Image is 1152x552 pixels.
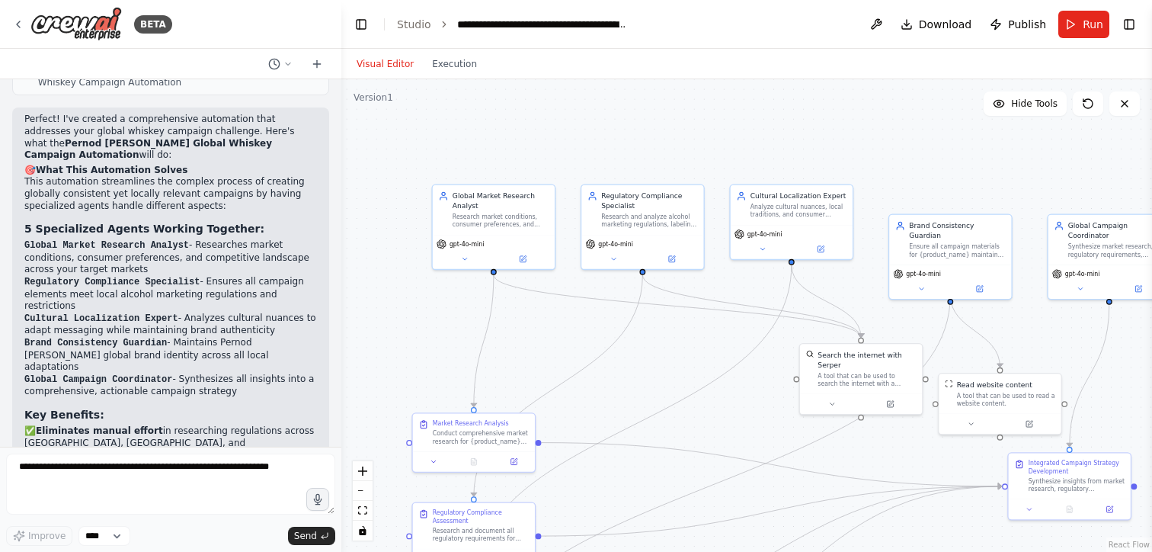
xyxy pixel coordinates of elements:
strong: What This Automation Solves [36,165,187,175]
code: Global Market Research Analyst [24,240,189,251]
button: Click to speak your automation idea [306,488,329,511]
button: Open in side panel [862,398,918,410]
div: BETA [134,15,172,34]
li: - Maintains Pernod [PERSON_NAME] global brand identity across all local adaptations [24,337,317,374]
button: Show right sidebar [1118,14,1140,35]
div: Global Market Research Analyst [453,191,549,211]
li: - Analyzes cultural nuances to adapt messaging while maintaining brand authenticity [24,313,317,337]
a: Studio [397,18,431,30]
g: Edge from ad5fa1ce-6c22-48b7-9da1-2c2e0a1bfd60 to 942bc60c-6537-4024-87e7-f453e04833a2 [786,265,866,338]
div: A tool that can be used to search the internet with a search_query. Supports different search typ... [818,372,916,388]
p: This automation streamlines the complex process of creating globally consistent yet locally relev... [24,176,317,212]
strong: Eliminates manual effort [36,425,163,436]
button: Open in side panel [1093,503,1127,515]
span: gpt-4o-mini [747,230,782,238]
div: Regulatory Compliance Assessment [433,509,529,525]
div: Search the internet with Serper [818,350,916,370]
div: Integrated Campaign Strategy DevelopmentSynthesize insights from market research, regulatory requ... [1007,452,1131,520]
strong: 5 Specialized Agents Working Together: [24,223,264,235]
div: Read website content [957,380,1032,390]
button: Hide left sidebar [350,14,372,35]
div: Version 1 [354,91,393,104]
div: Analyze cultural nuances, local traditions, and consumer behaviors in {target_markets} to adapt {... [750,203,846,219]
span: Run [1083,17,1103,32]
img: SerperDevTool [806,350,814,358]
g: Edge from a668aec8-0cf7-4eba-af92-a10abbe79c1a to 87886291-db39-4aaf-8024-605f4e33338a [541,481,1002,541]
span: gpt-4o-mini [906,270,940,278]
button: Run [1058,11,1109,38]
g: Edge from e0584119-0561-4a0b-acbf-60a1c1753925 to 6d4d3338-34d9-4339-94b6-61d6771cd458 [469,275,498,407]
strong: Pernod [PERSON_NAME] Global Whiskey Campaign Automation [24,138,272,161]
strong: Key Benefits: [24,409,104,421]
button: Open in side panel [1001,418,1058,430]
button: Download [894,11,978,38]
code: Brand Consistency Guardian [24,338,167,348]
div: Regulatory Compliance Specialist [601,191,697,211]
button: zoom in [353,461,373,481]
img: ScrapeWebsiteTool [945,380,952,387]
div: Cultural Localization ExpertAnalyze cultural nuances, local traditions, and consumer behaviors in... [729,184,853,260]
button: toggle interactivity [353,521,373,541]
button: Send [288,527,335,545]
button: Open in side panel [494,253,551,265]
button: No output available [1048,503,1090,515]
div: Cultural Localization Expert [750,191,846,201]
button: Open in side panel [792,243,849,255]
code: Cultural Localization Expert [24,313,178,324]
g: Edge from e0584119-0561-4a0b-acbf-60a1c1753925 to 942bc60c-6537-4024-87e7-f453e04833a2 [488,275,866,338]
div: Brand Consistency GuardianEnsure all campaign materials for {product_name} maintain {brand_name} ... [888,214,1013,300]
g: Edge from 781165a6-4763-4d9d-a6a3-936d77a207f6 to 942bc60c-6537-4024-87e7-f453e04833a2 [638,275,866,338]
p: Perfect! I've created a comprehensive automation that addresses your global whiskey campaign chal... [24,114,317,161]
button: Open in side panel [497,456,531,468]
span: Improve [28,530,66,542]
button: Open in side panel [644,253,700,265]
button: Improve [6,526,72,546]
li: - Synthesizes all insights into a comprehensive, actionable campaign strategy [24,374,317,398]
div: ScrapeWebsiteToolRead website contentA tool that can be used to read a website content. [938,373,1062,435]
span: Download [919,17,972,32]
nav: breadcrumb [397,17,629,32]
g: Edge from 3cca91fe-d4ed-4ead-8758-15b41807d606 to 60fc896e-264c-493c-b8a1-0f759c51876d [946,295,1005,367]
span: gpt-4o-mini [1065,270,1099,278]
div: A tool that can be used to read a website content. [957,392,1055,408]
span: Hide Tools [1011,98,1058,110]
div: Research and analyze alcohol marketing regulations, labeling requirements, and advertising restri... [601,213,697,229]
code: Global Campaign Coordinator [24,374,172,385]
li: - Ensures all campaign elements meet local alcohol marketing regulations and restrictions [24,276,317,313]
g: Edge from 6d4d3338-34d9-4339-94b6-61d6771cd458 to 87886291-db39-4aaf-8024-605f4e33338a [541,438,1002,491]
button: No output available [453,456,494,468]
div: Regulatory Compliance SpecialistResearch and analyze alcohol marketing regulations, labeling requ... [581,184,705,270]
div: Research and document all regulatory requirements for alcohol marketing and advertising across {t... [433,527,529,543]
button: Start a new chat [305,55,329,73]
code: Regulatory Compliance Specialist [24,277,200,287]
span: Publish [1008,17,1046,32]
div: Ensure all campaign materials for {product_name} maintain {brand_name} global brand identity, voi... [909,242,1005,258]
div: Conduct comprehensive market research for {product_name} launch across {target_markets}. Research... [433,429,529,445]
button: Switch to previous chat [262,55,299,73]
div: Market Research Analysis [433,419,509,427]
span: Send [294,530,317,542]
g: Edge from d1f69b01-4afc-4f1f-a85b-1840f4216abd to 87886291-db39-4aaf-8024-605f4e33338a [1064,305,1114,447]
button: Publish [984,11,1052,38]
div: SerperDevToolSearch the internet with SerperA tool that can be used to search the internet with a... [799,343,923,415]
div: Synthesize insights from market research, regulatory requirements, cultural analysis, and brand g... [1029,477,1125,493]
div: Market Research AnalysisConduct comprehensive market research for {product_name} launch across {t... [411,412,536,473]
button: zoom out [353,481,373,501]
div: React Flow controls [353,461,373,541]
div: Global Market Research AnalystResearch market conditions, consumer preferences, and competitive l... [431,184,555,270]
div: Research market conditions, consumer preferences, and competitive landscape for {product_name} wh... [453,213,549,229]
span: gpt-4o-mini [598,240,632,248]
li: - Researches market conditions, consumer preferences, and competitive landscape across your targe... [24,239,317,276]
button: Visual Editor [347,55,423,73]
div: Integrated Campaign Strategy Development [1029,459,1125,475]
button: Hide Tools [984,91,1067,116]
button: Execution [423,55,486,73]
g: Edge from 781165a6-4763-4d9d-a6a3-936d77a207f6 to a668aec8-0cf7-4eba-af92-a10abbe79c1a [469,275,648,497]
a: React Flow attribution [1109,541,1150,549]
img: Logo [30,7,122,41]
button: fit view [353,501,373,521]
button: Open in side panel [952,283,1008,295]
span: gpt-4o-mini [450,240,484,248]
h2: 🎯 [24,165,317,177]
div: Brand Consistency Guardian [909,221,1005,241]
